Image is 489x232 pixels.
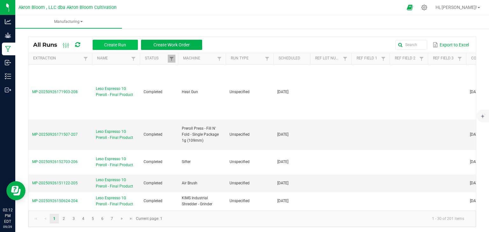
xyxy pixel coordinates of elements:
[93,40,138,50] button: Create Run
[117,214,126,223] a: Go to the next page
[141,40,202,50] button: Create Work Order
[5,32,11,38] inline-svg: Grow
[379,55,387,63] a: Filter
[277,160,288,164] span: [DATE]
[433,56,456,61] a: Ref Field 3Sortable
[183,56,215,61] a: MachineSortable
[144,181,162,185] span: Completed
[403,1,417,14] span: Open Ecommerce Menu
[315,56,341,61] a: Ref Lot NumberSortable
[32,181,78,185] span: MP-20250926151122-205
[5,46,11,52] inline-svg: Manufacturing
[431,39,471,50] button: Export to Excel
[145,56,167,61] a: StatusSortable
[98,214,107,223] a: Page 6
[5,59,11,66] inline-svg: Inbound
[126,214,136,223] a: Go to the last page
[231,56,263,61] a: Run TypeSortable
[28,211,476,227] kendo-pager: Current page: 1
[279,56,308,61] a: ScheduledSortable
[96,195,136,207] span: Leso Espresso 1G Preroll - Final Product
[277,132,288,137] span: [DATE]
[15,19,122,24] span: Manufacturing
[96,156,136,168] span: Leso Espresso 1G Preroll - Final Product
[168,55,175,63] a: Filter
[418,55,425,63] a: Filter
[5,87,11,93] inline-svg: Outbound
[119,216,124,221] span: Go to the next page
[277,181,288,185] span: [DATE]
[182,181,197,185] span: Air Brush
[15,15,122,29] a: Manufacturing
[6,181,25,200] iframe: Resource center
[216,55,223,63] a: Filter
[96,129,136,141] span: Leso Espresso 1G Preroll - Final Product
[33,56,81,61] a: ExtractionSortable
[182,90,198,94] span: Heat Gun
[230,90,250,94] span: Unspecified
[395,56,417,61] a: Ref Field 2Sortable
[182,196,212,206] span: KIMS Industrial Shredder - Grinder
[97,56,129,61] a: NameSortable
[395,40,427,50] input: Search
[230,160,250,164] span: Unspecified
[144,90,162,94] span: Completed
[5,73,11,79] inline-svg: Inventory
[277,90,288,94] span: [DATE]
[32,90,78,94] span: MP-20250926171903-208
[18,5,117,10] span: Akron Bloom , LLC dba Akron Bloom Cultivation
[166,214,469,224] kendo-pager-info: 1 - 30 of 201 items
[32,132,78,137] span: MP-20250926171507-207
[436,5,477,10] span: Hi, [PERSON_NAME]!
[357,56,379,61] a: Ref Field 1Sortable
[153,42,190,47] span: Create Work Order
[420,4,428,10] div: Manage settings
[5,18,11,25] inline-svg: Analytics
[107,214,117,223] a: Page 7
[96,177,136,189] span: Leso Espresso 1G Preroll - Final Product
[33,39,207,50] div: All Runs
[144,160,162,164] span: Completed
[182,126,219,143] span: Preroll Press - Fill N' Fold - Single Package 1g (109mm)
[32,199,78,203] span: MP-20250926150624-204
[88,214,97,223] a: Page 5
[32,160,78,164] span: MP-20250926152703-206
[69,214,78,223] a: Page 3
[104,42,126,47] span: Create Run
[3,207,12,224] p: 02:12 PM EDT
[129,216,134,221] span: Go to the last page
[144,132,162,137] span: Completed
[341,55,349,63] a: Filter
[3,224,12,229] p: 09/29
[277,199,288,203] span: [DATE]
[144,199,162,203] span: Completed
[230,199,250,203] span: Unspecified
[96,86,136,98] span: Leso Espresso 1G Preroll - Final Product
[130,55,137,63] a: Filter
[82,55,89,63] a: Filter
[79,214,88,223] a: Page 4
[230,132,250,137] span: Unspecified
[263,55,271,63] a: Filter
[59,214,68,223] a: Page 2
[50,214,59,223] a: Page 1
[230,181,250,185] span: Unspecified
[456,55,464,63] a: Filter
[182,160,191,164] span: Sifter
